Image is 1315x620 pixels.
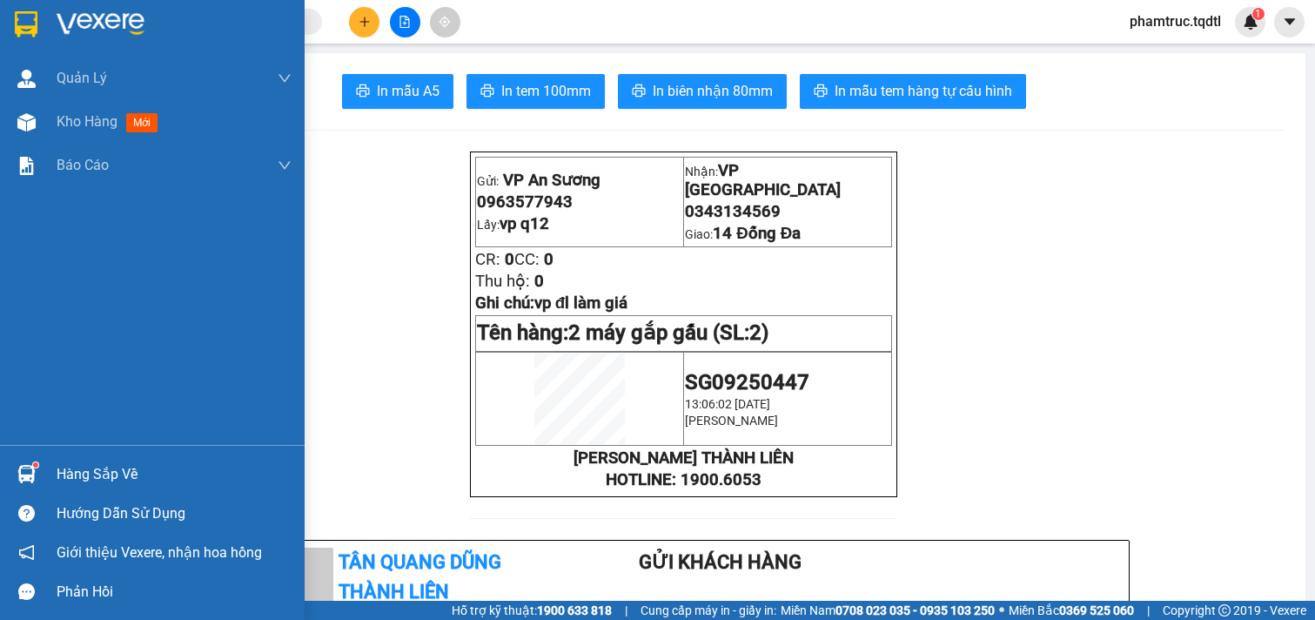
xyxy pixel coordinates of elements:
span: phamtruc.tqdtl [1116,10,1235,32]
span: In tem 100mm [501,80,591,102]
span: [PERSON_NAME] [685,414,778,428]
img: warehouse-icon [17,70,36,88]
span: 0 [505,250,514,269]
p: Gửi: [477,171,682,190]
span: 0 [544,250,554,269]
span: | [1147,601,1150,620]
span: In mẫu A5 [377,80,439,102]
span: Quản Lý [57,67,107,89]
button: printerIn mẫu tem hàng tự cấu hình [800,74,1026,109]
button: printerIn mẫu A5 [342,74,453,109]
span: 14 Đống Đa [713,224,801,243]
span: | [625,601,627,620]
span: vp đl làm giá [534,293,627,313]
span: In biên nhận 80mm [653,80,773,102]
span: caret-down [1282,14,1298,30]
button: printerIn biên nhận 80mm [618,74,787,109]
img: solution-icon [17,157,36,175]
span: ⚪️ [999,607,1004,614]
button: printerIn tem 100mm [466,74,605,109]
span: message [18,583,35,600]
span: 0343134569 [685,202,781,221]
button: caret-down [1274,7,1305,37]
b: Gửi khách hàng [639,551,802,573]
div: Hướng dẫn sử dụng [57,501,292,527]
span: In mẫu tem hàng tự cấu hình [835,80,1012,102]
sup: 1 [33,462,38,468]
span: Kho hàng [57,113,117,130]
span: notification [18,544,35,561]
span: Miền Nam [781,601,995,620]
span: plus [359,16,371,28]
div: Phản hồi [57,579,292,605]
span: mới [126,113,158,132]
span: down [278,71,292,85]
span: printer [814,84,828,100]
strong: HOTLINE: 1900.6053 [606,470,761,489]
span: Thu hộ: [475,272,530,291]
span: Tên hàng: [477,320,768,345]
span: 2) [749,320,768,345]
span: 13:06:02 [DATE] [685,397,770,411]
span: printer [480,84,494,100]
span: 0 [534,272,544,291]
span: question-circle [18,505,35,522]
span: SG09250447 [685,370,809,394]
span: vp q12 [500,214,549,233]
span: VP An Sương [503,171,600,190]
span: printer [356,84,370,100]
span: 0963577943 [477,192,573,212]
button: aim [430,7,460,37]
span: CR: [475,250,500,269]
p: Nhận: [685,161,890,199]
span: Báo cáo [57,154,109,176]
span: Giới thiệu Vexere, nhận hoa hồng [57,542,262,563]
button: plus [349,7,379,37]
span: file-add [399,16,411,28]
sup: 1 [1252,8,1265,20]
span: 1 [1255,8,1261,20]
div: Hàng sắp về [57,462,292,488]
span: 2 máy gắp gấu (SL: [568,320,768,345]
span: Cung cấp máy in - giấy in: [641,601,776,620]
span: VP [GEOGRAPHIC_DATA] [685,161,841,199]
span: CC: [514,250,540,269]
strong: 0708 023 035 - 0935 103 250 [835,603,995,617]
span: Lấy: [477,218,549,232]
span: Ghi chú: [475,293,627,313]
span: Giao: [685,227,801,241]
span: printer [632,84,646,100]
strong: [PERSON_NAME] THÀNH LIÊN [574,448,794,468]
img: icon-new-feature [1243,14,1258,30]
img: warehouse-icon [17,113,36,131]
span: aim [439,16,451,28]
span: copyright [1218,604,1231,617]
strong: 1900 633 818 [537,603,612,617]
span: down [278,158,292,172]
img: logo-vxr [15,11,37,37]
button: file-add [390,7,420,37]
strong: 0369 525 060 [1059,603,1134,617]
img: warehouse-icon [17,465,36,483]
span: Hỗ trợ kỹ thuật: [452,601,612,620]
span: Miền Bắc [1009,601,1134,620]
b: Tân Quang Dũng Thành Liên [339,551,501,603]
